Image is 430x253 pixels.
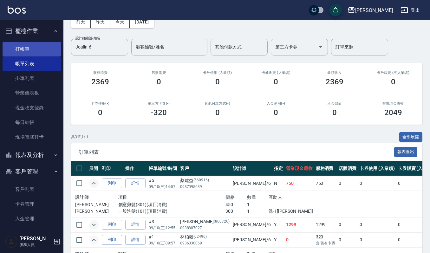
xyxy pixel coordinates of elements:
[118,208,226,215] p: 一般洗髮(101)(項目消費)
[71,16,91,28] button: 前天
[3,23,61,39] button: 櫃檯作業
[100,161,124,176] th: 列印
[284,161,314,176] th: 營業現金應收
[3,211,61,226] a: 入金管理
[274,77,278,86] h3: 0
[329,4,342,16] button: save
[247,208,269,215] p: 1
[89,220,99,230] button: expand row
[196,71,239,75] h2: 卡券使用 (入業績)
[371,71,415,75] h2: 卡券販賣 (不入業績)
[147,217,179,232] td: #3
[149,225,177,231] p: 09/10 (三) 12:55
[358,232,396,247] td: 0
[394,147,418,157] button: 報表匯出
[391,77,395,86] h3: 0
[102,235,122,245] button: 列印
[215,77,220,86] h3: 0
[180,240,230,246] p: 0936030069
[3,71,61,86] a: 掛單列表
[358,176,396,191] td: 0
[124,161,147,176] th: 操作
[231,232,272,247] td: [PERSON_NAME] /6
[398,4,422,16] button: 登出
[371,101,415,106] h2: 營業現金應收
[5,235,18,248] img: Person
[180,218,230,225] div: [PERSON_NAME]
[272,161,284,176] th: 指定
[102,178,122,188] button: 列印
[231,217,272,232] td: [PERSON_NAME] /6
[147,176,179,191] td: #5
[332,108,337,117] h3: 0
[3,147,61,163] button: 報表及分析
[314,161,337,176] th: 服務消費
[247,195,256,200] span: 數量
[3,182,61,197] a: 客戶列表
[269,208,333,215] p: 洗-1[[PERSON_NAME]]
[125,178,146,188] a: 詳情
[125,235,146,245] a: 詳情
[157,77,161,86] h3: 0
[274,108,278,117] h3: 0
[130,16,154,28] button: [DATE]
[75,195,89,200] span: 設計師
[272,176,284,191] td: N
[98,108,102,117] h3: 0
[337,161,358,176] th: 店販消費
[345,4,395,17] button: [PERSON_NAME]
[180,177,230,184] div: 蔡建益
[326,77,343,86] h3: 2369
[394,149,418,155] a: 報表匯出
[147,161,179,176] th: 帳單編號/時間
[225,208,247,215] p: 300
[225,201,247,208] p: 450
[8,6,26,14] img: Logo
[247,201,269,208] p: 1
[79,101,122,106] h2: 卡券使用(-)
[151,108,167,117] h3: -320
[180,184,230,190] p: 0987095039
[337,176,358,191] td: 0
[71,134,88,140] p: 共 3 筆, 1 / 1
[254,101,298,106] h2: 入金使用(-)
[118,201,226,208] p: 創意剪髮(301)(項目消費)
[3,130,61,144] a: 現場電腦打卡
[137,101,181,106] h2: 第三方卡券(-)
[75,36,100,41] label: 設計師編號/姓名
[79,71,122,75] h3: 服務消費
[272,232,284,247] td: Y
[399,132,423,142] button: 全部展開
[110,16,130,28] button: 今天
[314,176,337,191] td: 750
[19,242,52,248] p: 服務人員
[75,208,118,215] p: [PERSON_NAME]
[118,195,127,200] span: 項目
[3,42,61,56] a: 打帳單
[3,197,61,211] a: 卡券管理
[180,225,230,231] p: 0938807027
[102,220,122,230] button: 列印
[272,217,284,232] td: Y
[149,240,177,246] p: 09/10 (三) 09:57
[284,232,314,247] td: 0
[316,240,336,246] p: 含 舊有卡券
[89,235,99,245] button: expand row
[254,71,298,75] h2: 卡券販賣 (入業績)
[314,232,337,247] td: 320
[3,163,61,180] button: 客戶管理
[89,178,99,188] button: expand row
[193,234,207,240] p: (02496)
[358,161,396,176] th: 卡券使用 (入業績)
[137,71,181,75] h2: 店販消費
[147,232,179,247] td: #1
[88,161,100,176] th: 展開
[337,232,358,247] td: 0
[91,16,110,28] button: 昨天
[75,201,118,208] p: [PERSON_NAME]
[284,217,314,232] td: 1299
[196,101,239,106] h2: 其他付款方式(-)
[231,176,272,191] td: [PERSON_NAME] /6
[358,217,396,232] td: 0
[316,42,326,52] button: Open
